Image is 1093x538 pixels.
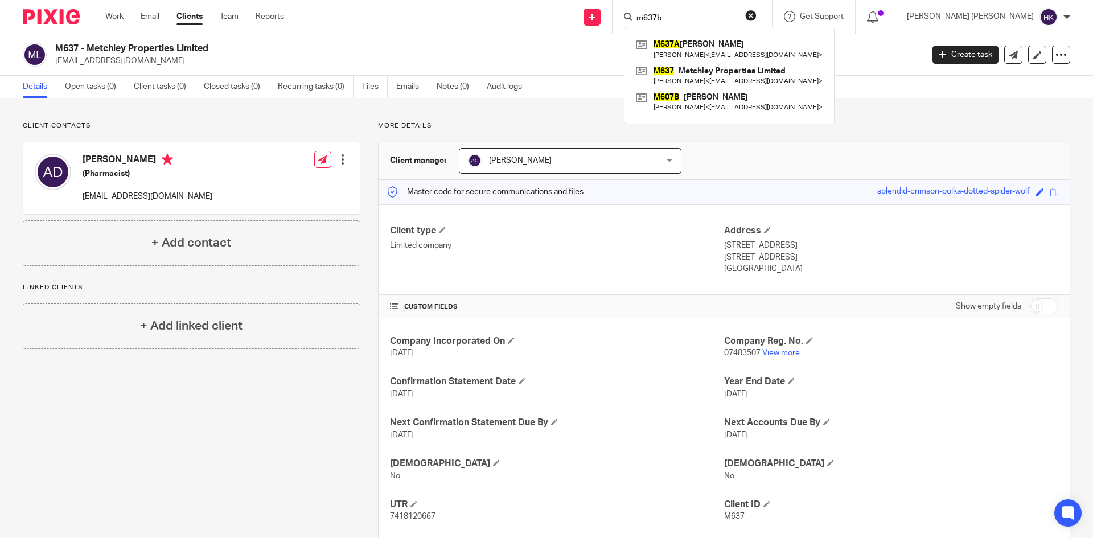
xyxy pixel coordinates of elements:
span: [DATE] [390,431,414,439]
a: View more [762,349,800,357]
a: Recurring tasks (0) [278,76,354,98]
h4: UTR [390,499,724,511]
h4: + Add linked client [140,317,243,335]
h4: Confirmation Statement Date [390,376,724,388]
h4: Address [724,225,1058,237]
h4: [DEMOGRAPHIC_DATA] [724,458,1058,470]
h4: Company Incorporated On [390,335,724,347]
p: Client contacts [23,121,360,130]
a: Files [362,76,388,98]
img: svg%3E [35,154,71,190]
h4: Year End Date [724,376,1058,388]
a: Details [23,76,56,98]
label: Show empty fields [956,301,1021,312]
span: [DATE] [724,431,748,439]
span: [DATE] [724,390,748,398]
h4: [DEMOGRAPHIC_DATA] [390,458,724,470]
span: M637 [724,512,745,520]
a: Work [105,11,124,22]
h4: [PERSON_NAME] [83,154,212,168]
p: Linked clients [23,283,360,292]
span: 7418120667 [390,512,435,520]
h4: + Add contact [151,234,231,252]
p: Limited company [390,240,724,251]
a: Open tasks (0) [65,76,125,98]
button: Clear [745,10,757,21]
p: Master code for secure communications and files [387,186,584,198]
p: More details [378,121,1070,130]
img: svg%3E [468,154,482,167]
p: [STREET_ADDRESS] [724,240,1058,251]
h4: Company Reg. No. [724,335,1058,347]
a: Closed tasks (0) [204,76,269,98]
h4: Client ID [724,499,1058,511]
img: svg%3E [23,43,47,67]
span: [PERSON_NAME] [489,157,552,165]
a: Reports [256,11,284,22]
p: [PERSON_NAME] [PERSON_NAME] [907,11,1034,22]
h2: M637 - Metchley Properties Limited [55,43,743,55]
h3: Client manager [390,155,447,166]
h4: Client type [390,225,724,237]
a: Audit logs [487,76,531,98]
h5: (Pharmacist) [83,168,212,179]
span: [DATE] [390,390,414,398]
i: Primary [162,154,173,165]
span: Get Support [800,13,844,20]
a: Client tasks (0) [134,76,195,98]
h4: Next Confirmation Statement Due By [390,417,724,429]
a: Team [220,11,239,22]
span: No [390,472,400,480]
span: No [724,472,734,480]
input: Search [635,14,738,24]
a: Notes (0) [437,76,478,98]
img: Pixie [23,9,80,24]
a: Create task [932,46,999,64]
p: [EMAIL_ADDRESS][DOMAIN_NAME] [83,191,212,202]
a: Emails [396,76,428,98]
p: [EMAIL_ADDRESS][DOMAIN_NAME] [55,55,915,67]
a: Clients [176,11,203,22]
h4: CUSTOM FIELDS [390,302,724,311]
h4: Next Accounts Due By [724,417,1058,429]
p: [STREET_ADDRESS] [724,252,1058,263]
span: 07483507 [724,349,761,357]
p: [GEOGRAPHIC_DATA] [724,263,1058,274]
div: splendid-crimson-polka-dotted-spider-wolf [877,186,1030,199]
span: [DATE] [390,349,414,357]
img: svg%3E [1039,8,1058,26]
a: Email [141,11,159,22]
